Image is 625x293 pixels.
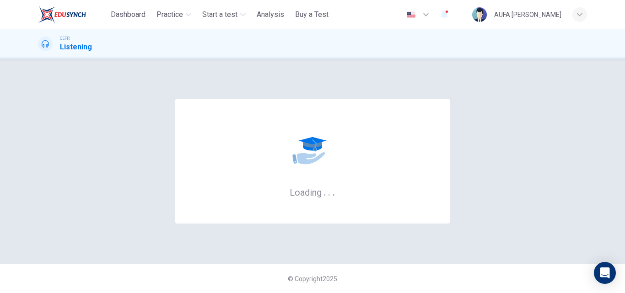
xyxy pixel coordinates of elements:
button: Buy a Test [291,6,332,23]
button: Start a test [199,6,249,23]
div: Open Intercom Messenger [594,262,616,284]
span: Buy a Test [295,9,329,20]
span: Analysis [257,9,284,20]
h1: Listening [60,42,92,53]
img: ELTC logo [38,5,86,24]
a: ELTC logo [38,5,107,24]
div: AUFA [PERSON_NAME] [494,9,561,20]
button: Dashboard [107,6,149,23]
button: Analysis [253,6,288,23]
h6: Loading [290,186,335,198]
h6: . [323,184,326,199]
span: © Copyright 2025 [288,275,337,282]
button: Practice [153,6,195,23]
span: CEFR [60,35,70,42]
span: Start a test [202,9,237,20]
span: Practice [156,9,183,20]
img: en [405,11,417,18]
img: Profile picture [472,7,487,22]
span: Dashboard [111,9,145,20]
h6: . [328,184,331,199]
h6: . [332,184,335,199]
